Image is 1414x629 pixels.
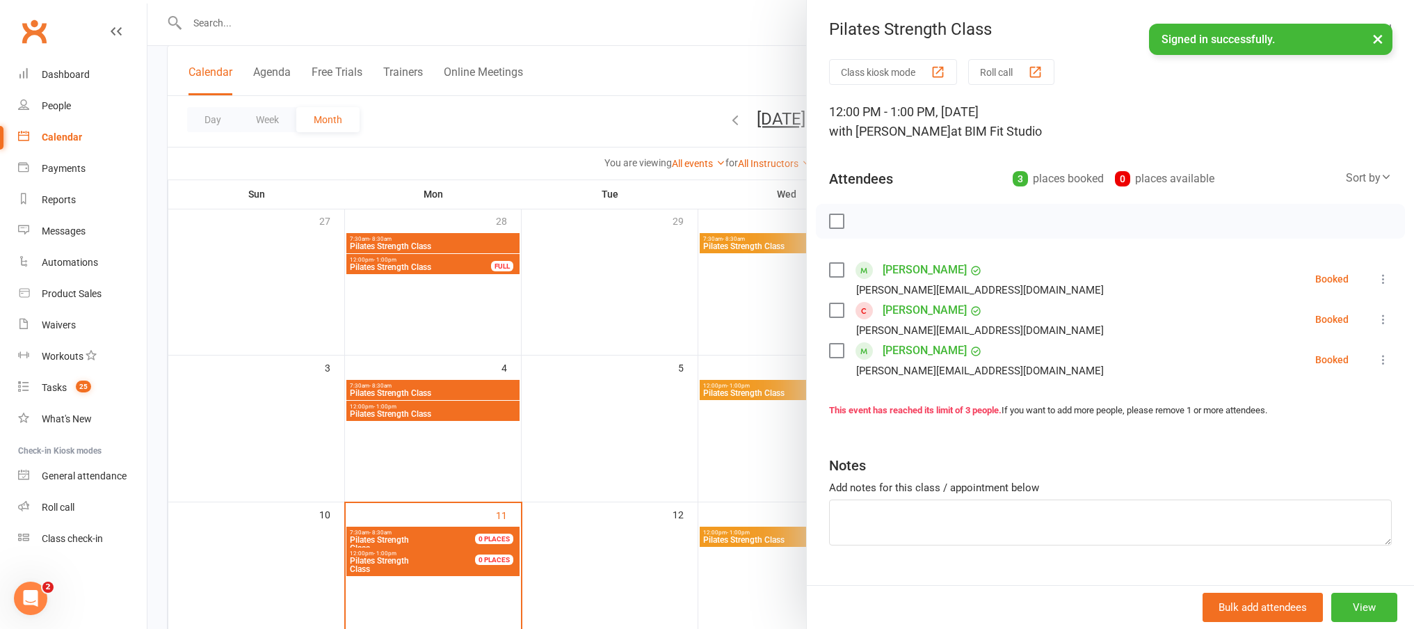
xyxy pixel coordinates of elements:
div: Booked [1315,314,1349,324]
a: Calendar [18,122,147,153]
div: If you want to add more people, please remove 1 or more attendees. [829,404,1392,418]
div: Pilates Strength Class [807,19,1414,39]
div: Roll call [42,502,74,513]
span: 2 [42,582,54,593]
span: Signed in successfully. [1162,33,1275,46]
a: Dashboard [18,59,147,90]
div: Add notes for this class / appointment below [829,479,1392,496]
a: Tasks 25 [18,372,147,404]
div: 0 [1115,171,1130,186]
div: Attendees [829,169,893,189]
span: with [PERSON_NAME] [829,124,951,138]
div: [PERSON_NAME][EMAIL_ADDRESS][DOMAIN_NAME] [856,362,1104,380]
div: Messages [42,225,86,237]
div: Product Sales [42,288,102,299]
a: [PERSON_NAME] [883,259,967,281]
div: Booked [1315,274,1349,284]
a: General attendance kiosk mode [18,461,147,492]
a: Product Sales [18,278,147,310]
span: 25 [76,381,91,392]
a: People [18,90,147,122]
button: Class kiosk mode [829,59,957,85]
span: at BIM Fit Studio [951,124,1042,138]
button: Bulk add attendees [1203,593,1323,622]
a: Waivers [18,310,147,341]
a: Payments [18,153,147,184]
div: Sort by [1346,169,1392,187]
div: Calendar [42,132,82,143]
div: Booked [1315,355,1349,365]
div: What's New [42,413,92,424]
div: Dashboard [42,69,90,80]
a: Clubworx [17,14,51,49]
button: × [1365,24,1390,54]
div: 3 [1013,171,1028,186]
div: [PERSON_NAME][EMAIL_ADDRESS][DOMAIN_NAME] [856,321,1104,340]
div: General attendance [42,470,127,481]
div: Tasks [42,382,67,393]
iframe: Intercom live chat [14,582,47,615]
div: Class check-in [42,533,103,544]
a: Roll call [18,492,147,523]
div: People [42,100,71,111]
div: Payments [42,163,86,174]
strong: This event has reached its limit of 3 people. [829,405,1002,415]
a: [PERSON_NAME] [883,299,967,321]
a: Reports [18,184,147,216]
a: What's New [18,404,147,435]
div: places available [1115,169,1214,189]
a: Automations [18,247,147,278]
div: Workouts [42,351,83,362]
div: 12:00 PM - 1:00 PM, [DATE] [829,102,1392,141]
div: Automations [42,257,98,268]
div: places booked [1013,169,1104,189]
div: Notes [829,456,866,475]
button: View [1331,593,1397,622]
a: Workouts [18,341,147,372]
div: [PERSON_NAME][EMAIL_ADDRESS][DOMAIN_NAME] [856,281,1104,299]
a: Class kiosk mode [18,523,147,555]
button: Roll call [968,59,1054,85]
a: [PERSON_NAME] [883,340,967,362]
a: Messages [18,216,147,247]
div: Waivers [42,319,76,331]
div: Reports [42,194,76,205]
